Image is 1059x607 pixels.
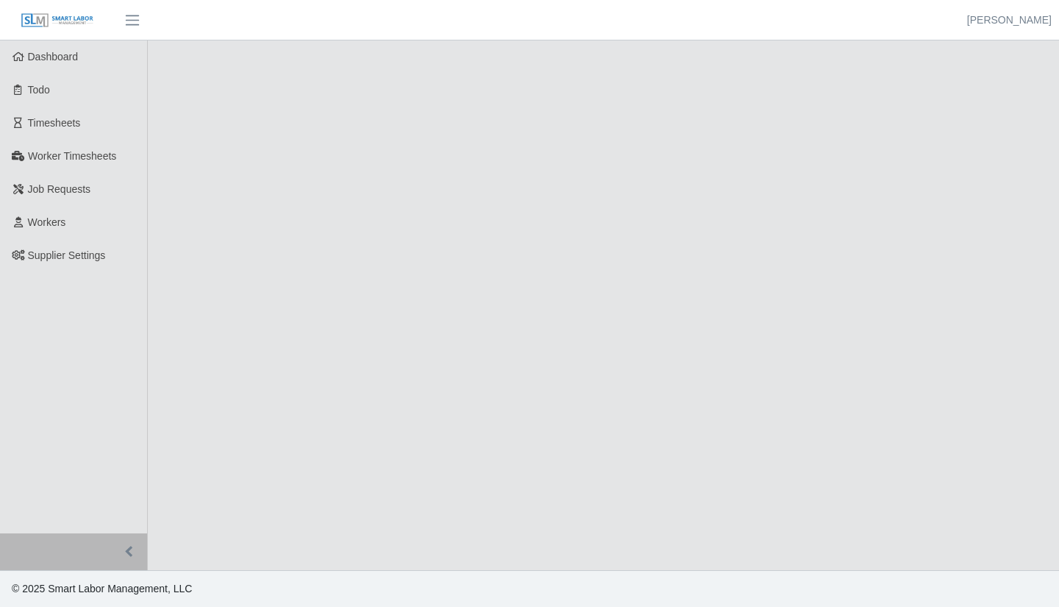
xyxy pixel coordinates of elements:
a: [PERSON_NAME] [967,13,1052,28]
span: Dashboard [28,51,79,63]
span: © 2025 Smart Labor Management, LLC [12,583,192,594]
span: Workers [28,216,66,228]
span: Supplier Settings [28,249,106,261]
span: Worker Timesheets [28,150,116,162]
span: Todo [28,84,50,96]
span: Job Requests [28,183,91,195]
span: Timesheets [28,117,81,129]
img: SLM Logo [21,13,94,29]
